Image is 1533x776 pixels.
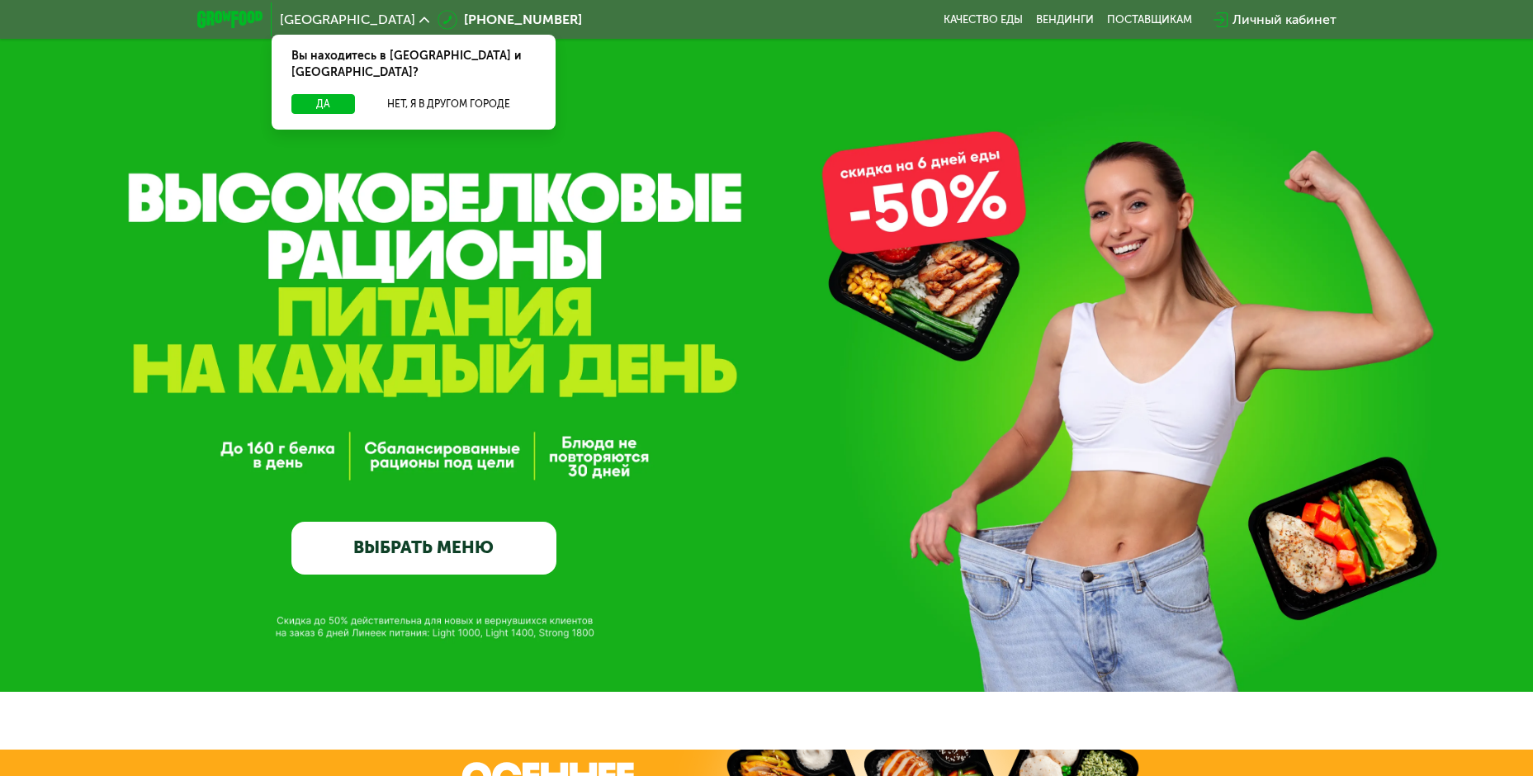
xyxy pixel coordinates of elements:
div: Личный кабинет [1233,10,1337,30]
button: Да [291,94,355,114]
a: Качество еды [944,13,1023,26]
button: Нет, я в другом городе [362,94,536,114]
a: ВЫБРАТЬ МЕНЮ [291,522,556,575]
a: Вендинги [1036,13,1094,26]
div: поставщикам [1107,13,1192,26]
a: [PHONE_NUMBER] [438,10,582,30]
div: Вы находитесь в [GEOGRAPHIC_DATA] и [GEOGRAPHIC_DATA]? [272,35,556,94]
span: [GEOGRAPHIC_DATA] [280,13,415,26]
